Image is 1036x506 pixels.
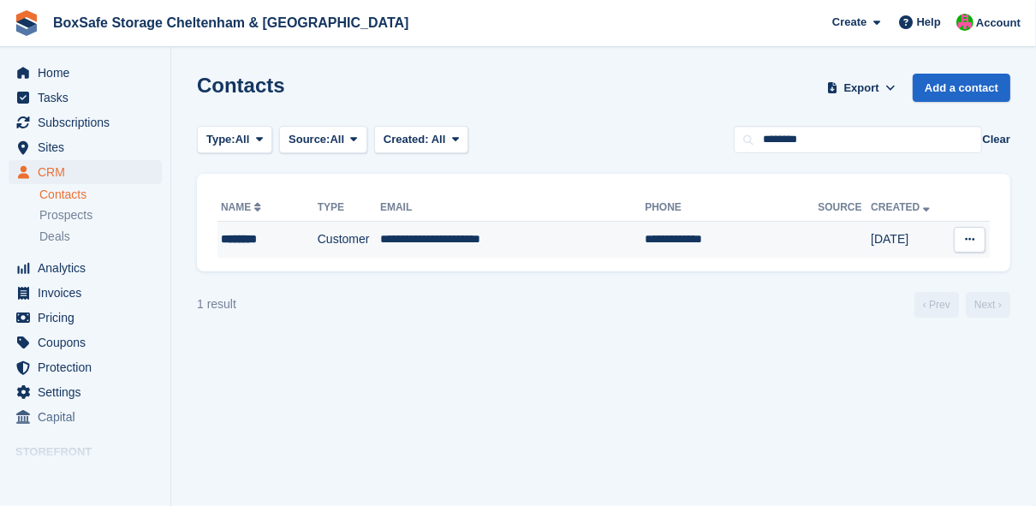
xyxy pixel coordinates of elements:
span: Account [976,15,1021,32]
span: Deals [39,229,70,245]
th: Email [380,194,645,222]
span: Created: [384,133,429,146]
span: Export [844,80,879,97]
span: Booking Portal [38,465,140,489]
span: All [235,131,250,148]
span: Settings [38,380,140,404]
th: Source [818,194,871,222]
a: BoxSafe Storage Cheltenham & [GEOGRAPHIC_DATA] [46,9,415,37]
span: Protection [38,355,140,379]
th: Type [318,194,380,222]
td: [DATE] [871,222,946,258]
a: Previous [914,292,959,318]
div: 1 result [197,295,236,313]
a: Created [871,201,933,213]
a: menu [9,330,162,354]
span: Capital [38,405,140,429]
span: Help [917,14,941,31]
a: menu [9,256,162,280]
a: Next [966,292,1010,318]
a: Prospects [39,206,162,224]
span: Pricing [38,306,140,330]
a: menu [9,405,162,429]
a: Add a contact [913,74,1010,102]
span: Invoices [38,281,140,305]
a: menu [9,465,162,489]
span: CRM [38,160,140,184]
span: Home [38,61,140,85]
a: Contacts [39,187,162,203]
button: Created: All [374,126,468,154]
button: Type: All [197,126,272,154]
span: All [432,133,446,146]
button: Export [824,74,899,102]
span: Coupons [38,330,140,354]
a: menu [9,160,162,184]
span: Sites [38,135,140,159]
a: Preview store [141,467,162,487]
span: Prospects [39,207,92,223]
a: Name [221,201,265,213]
td: Customer [318,222,380,258]
span: All [330,131,345,148]
th: Phone [645,194,818,222]
a: menu [9,306,162,330]
img: Andrew [956,14,973,31]
span: Type: [206,131,235,148]
span: Storefront [15,443,170,461]
a: menu [9,281,162,305]
span: Analytics [38,256,140,280]
h1: Contacts [197,74,285,97]
span: Source: [289,131,330,148]
span: Tasks [38,86,140,110]
a: menu [9,86,162,110]
a: menu [9,135,162,159]
a: menu [9,61,162,85]
button: Source: All [279,126,367,154]
span: Subscriptions [38,110,140,134]
button: Clear [982,131,1010,148]
a: menu [9,110,162,134]
img: stora-icon-8386f47178a22dfd0bd8f6a31ec36ba5ce8667c1dd55bd0f319d3a0aa187defe.svg [14,10,39,36]
a: Deals [39,228,162,246]
span: Create [832,14,866,31]
a: menu [9,355,162,379]
nav: Page [911,292,1014,318]
a: menu [9,380,162,404]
